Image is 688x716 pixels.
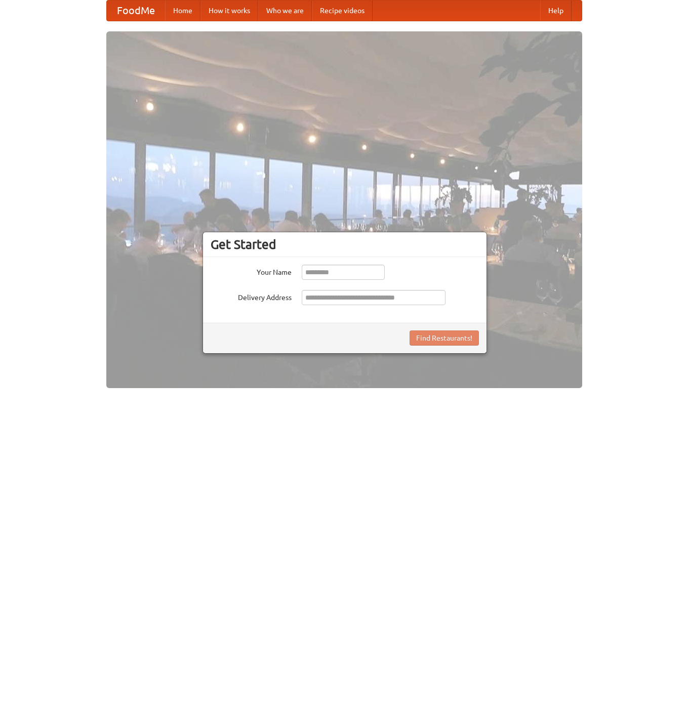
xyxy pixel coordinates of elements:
[211,265,292,277] label: Your Name
[540,1,572,21] a: Help
[312,1,373,21] a: Recipe videos
[410,330,479,346] button: Find Restaurants!
[258,1,312,21] a: Who we are
[211,290,292,303] label: Delivery Address
[107,1,165,21] a: FoodMe
[165,1,200,21] a: Home
[211,237,479,252] h3: Get Started
[200,1,258,21] a: How it works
